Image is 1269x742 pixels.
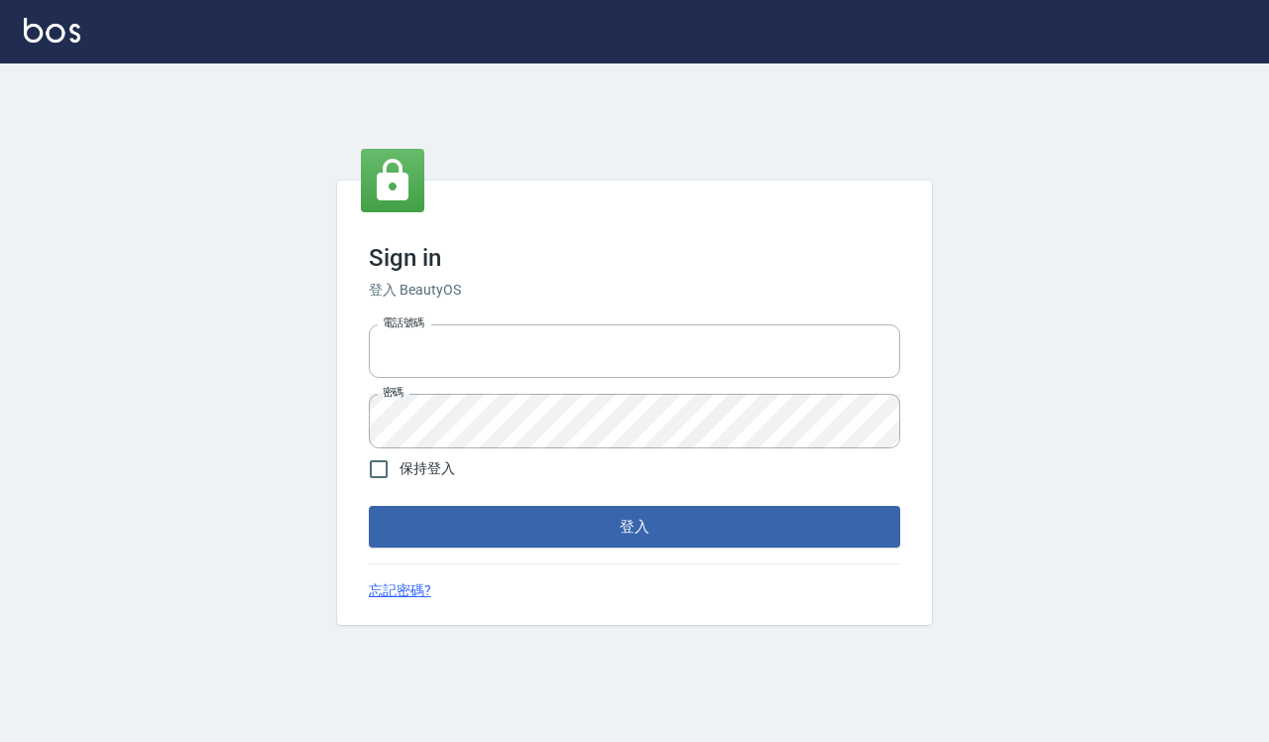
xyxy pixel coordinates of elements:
h3: Sign in [369,244,900,272]
h6: 登入 BeautyOS [369,280,900,301]
label: 電話號碼 [383,315,424,330]
button: 登入 [369,506,900,548]
span: 保持登入 [400,458,455,479]
a: 忘記密碼? [369,580,431,601]
label: 密碼 [383,385,404,400]
img: Logo [24,18,80,43]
